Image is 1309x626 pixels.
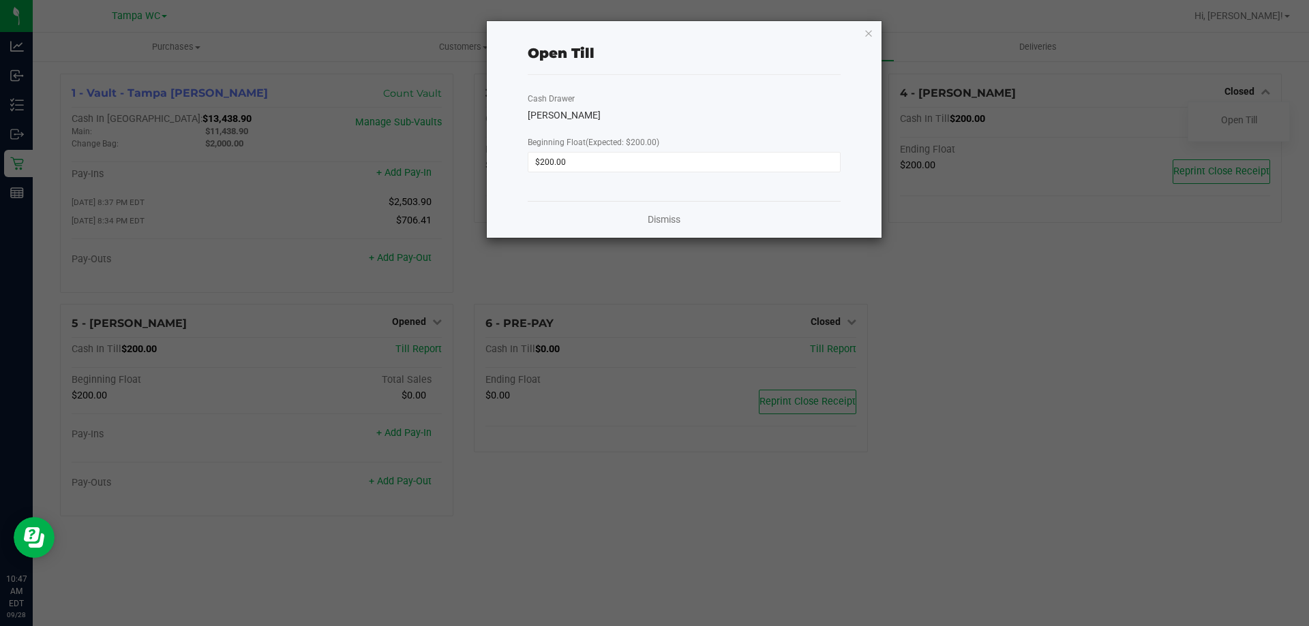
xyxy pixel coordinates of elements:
a: Dismiss [648,213,680,227]
span: Beginning Float [528,138,659,147]
div: Open Till [528,43,595,63]
label: Cash Drawer [528,93,575,105]
iframe: Resource center [14,517,55,558]
span: (Expected: $200.00) [586,138,659,147]
div: [PERSON_NAME] [528,108,841,123]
